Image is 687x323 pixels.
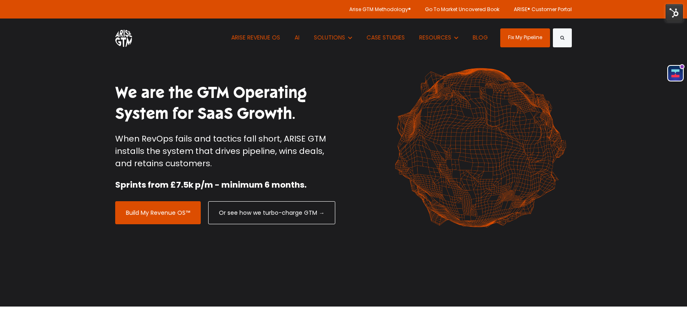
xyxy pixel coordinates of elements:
[666,4,683,21] img: HubSpot Tools Menu Toggle
[389,59,572,236] img: shape-61 orange
[314,33,345,42] span: SOLUTIONS
[419,33,451,42] span: RESOURCES
[115,179,306,191] strong: Sprints from £7.5k p/m - minimum 6 months.
[308,19,358,57] button: Show submenu for SOLUTIONS SOLUTIONS
[115,201,201,224] a: Build My Revenue OS™
[467,19,494,57] a: BLOG
[419,33,420,34] span: Show submenu for RESOURCES
[115,28,132,47] img: ARISE GTM logo (1) white
[115,132,337,170] p: When RevOps fails and tactics fall short, ARISE GTM installs the system that drives pipeline, win...
[413,19,464,57] button: Show submenu for RESOURCES RESOURCES
[225,19,286,57] a: ARISE REVENUE OS
[225,19,494,57] nav: Desktop navigation
[360,19,411,57] a: CASE STUDIES
[500,28,550,47] a: Fix My Pipeline
[553,28,572,47] button: Search
[208,201,335,224] a: Or see how we turbo-charge GTM →
[288,19,306,57] a: AI
[115,82,337,125] h1: We are the GTM Operating System for SaaS Growth.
